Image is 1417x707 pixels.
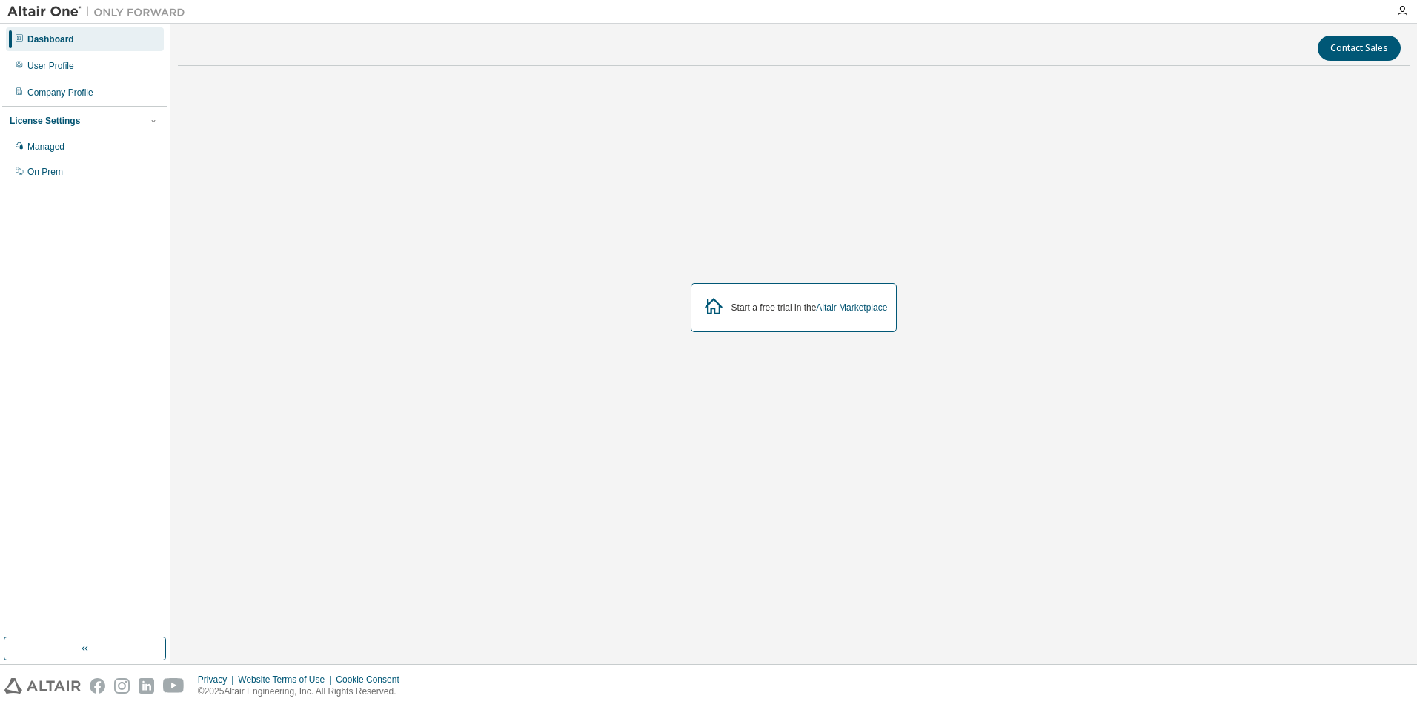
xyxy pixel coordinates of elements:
img: youtube.svg [163,678,185,694]
img: facebook.svg [90,678,105,694]
a: Altair Marketplace [816,302,887,313]
img: instagram.svg [114,678,130,694]
button: Contact Sales [1318,36,1401,61]
div: User Profile [27,60,74,72]
div: Dashboard [27,33,74,45]
p: © 2025 Altair Engineering, Inc. All Rights Reserved. [198,686,408,698]
div: Company Profile [27,87,93,99]
div: On Prem [27,166,63,178]
div: Privacy [198,674,238,686]
div: License Settings [10,115,80,127]
div: Start a free trial in the [731,302,888,313]
img: Altair One [7,4,193,19]
img: linkedin.svg [139,678,154,694]
div: Website Terms of Use [238,674,336,686]
div: Cookie Consent [336,674,408,686]
div: Managed [27,141,64,153]
img: altair_logo.svg [4,678,81,694]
